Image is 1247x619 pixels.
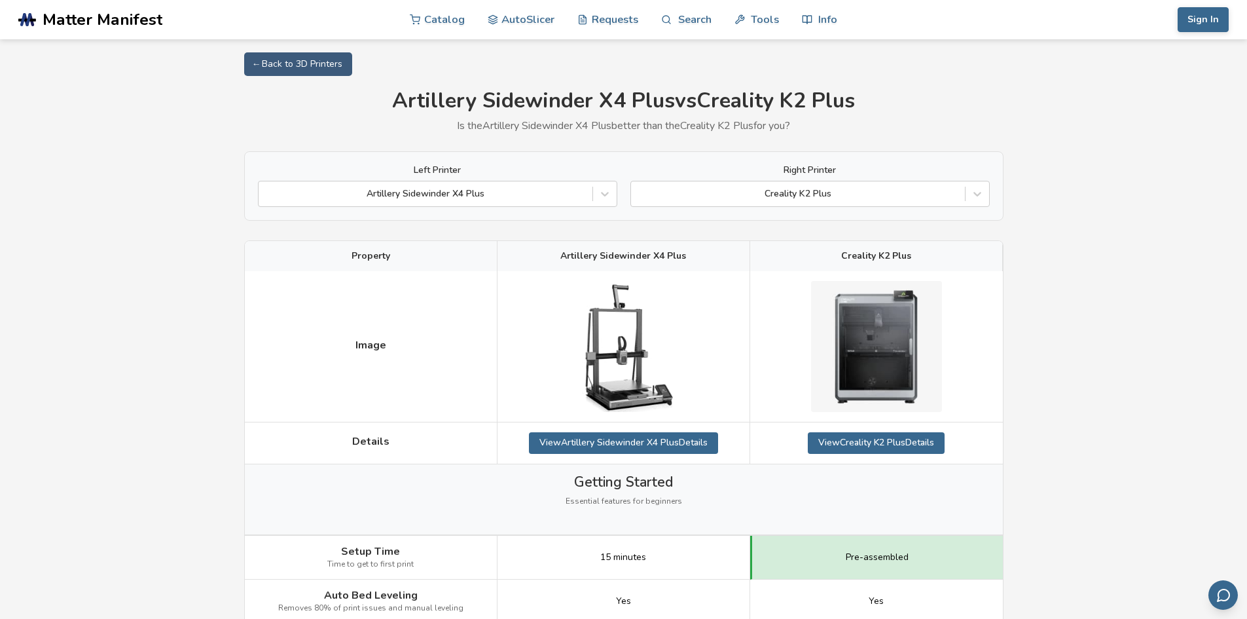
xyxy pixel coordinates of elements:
[258,165,617,176] label: Left Printer
[324,590,418,601] span: Auto Bed Leveling
[244,52,352,76] a: ← Back to 3D Printers
[841,251,911,261] span: Creality K2 Plus
[574,474,673,490] span: Getting Started
[846,552,909,563] span: Pre-assembled
[355,339,386,351] span: Image
[352,436,389,447] span: Details
[808,432,945,453] a: ViewCreality K2 PlusDetails
[352,251,390,261] span: Property
[43,10,162,29] span: Matter Manifest
[560,251,686,261] span: Artillery Sidewinder X4 Plus
[327,560,414,569] span: Time to get to first print
[244,120,1003,132] p: Is the Artillery Sidewinder X4 Plus better than the Creality K2 Plus for you?
[341,546,400,557] span: Setup Time
[265,189,268,199] input: Artillery Sidewinder X4 Plus
[1178,7,1229,32] button: Sign In
[558,281,689,412] img: Artillery Sidewinder X4 Plus
[529,432,718,453] a: ViewArtillery Sidewinder X4 PlusDetails
[811,281,942,412] img: Creality K2 Plus
[630,165,990,176] label: Right Printer
[278,604,463,613] span: Removes 80% of print issues and manual leveling
[244,89,1003,113] h1: Artillery Sidewinder X4 Plus vs Creality K2 Plus
[600,552,646,563] span: 15 minutes
[638,189,640,199] input: Creality K2 Plus
[1208,580,1238,610] button: Send feedback via email
[869,596,884,607] span: Yes
[566,497,682,506] span: Essential features for beginners
[616,596,631,607] span: Yes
